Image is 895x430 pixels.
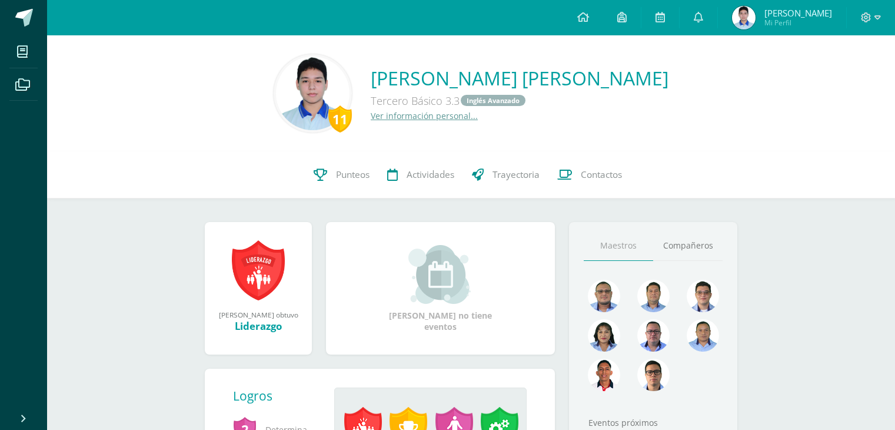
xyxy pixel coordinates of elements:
[687,280,719,312] img: 6e6edff8e5b1d60e1b79b3df59dca1c4.png
[407,168,454,181] span: Actividades
[588,280,620,312] img: 99962f3fa423c9b8099341731b303440.png
[584,417,723,428] div: Eventos próximos
[336,168,370,181] span: Punteos
[764,18,832,28] span: Mi Perfil
[463,151,548,199] a: Trayectoria
[493,168,540,181] span: Trayectoria
[233,388,325,404] div: Logros
[588,319,620,352] img: 371adb901e00c108b455316ee4864f9b.png
[328,105,352,133] div: 11
[637,319,670,352] img: 30ea9b988cec0d4945cca02c4e803e5a.png
[732,6,756,29] img: 0eb5e8ec0870b996ab53e88bb7cd9231.png
[687,319,719,352] img: 2efff582389d69505e60b50fc6d5bd41.png
[382,245,500,332] div: [PERSON_NAME] no tiene eventos
[653,231,723,261] a: Compañeros
[378,151,463,199] a: Actividades
[548,151,631,199] a: Contactos
[217,310,300,319] div: [PERSON_NAME] obtuvo
[584,231,653,261] a: Maestros
[764,7,832,19] span: [PERSON_NAME]
[217,319,300,333] div: Liderazgo
[305,151,378,199] a: Punteos
[371,110,478,121] a: Ver información personal...
[408,245,473,304] img: event_small.png
[276,57,350,130] img: 82f5e84e59ad1774ae3a4d8e9c27389b.png
[461,95,525,106] a: Inglés Avanzado
[581,168,622,181] span: Contactos
[637,359,670,391] img: b3275fa016b95109afc471d3b448d7ac.png
[588,359,620,391] img: 89a3ce4a01dc90e46980c51de3177516.png
[371,65,668,91] a: [PERSON_NAME] [PERSON_NAME]
[637,280,670,312] img: 2ac039123ac5bd71a02663c3aa063ac8.png
[371,91,668,110] div: Tercero Básico 3.3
